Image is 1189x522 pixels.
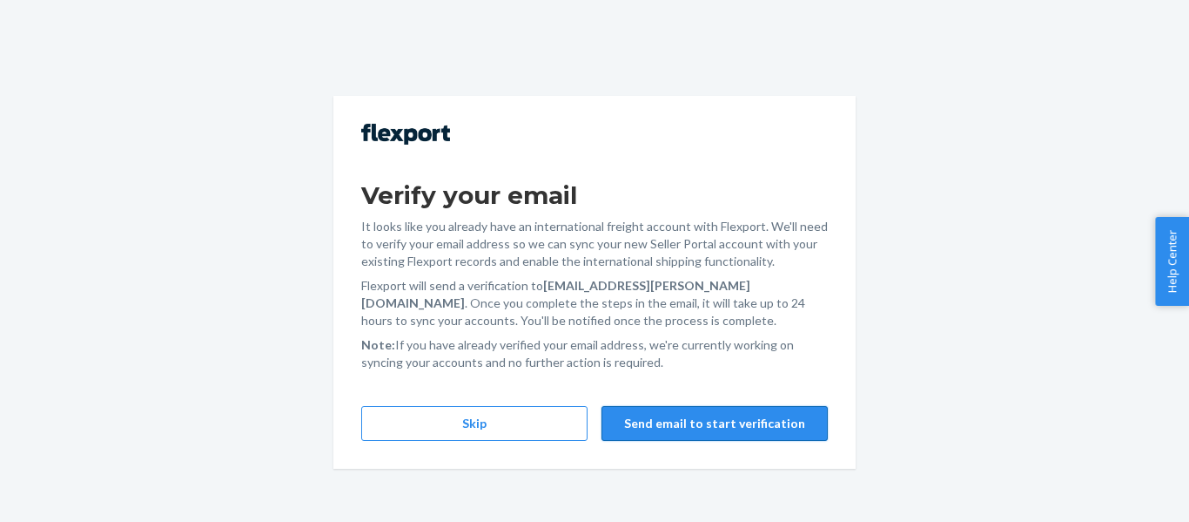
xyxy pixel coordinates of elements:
[1155,217,1189,306] button: Help Center
[361,277,828,329] p: Flexport will send a verification to . Once you complete the steps in the email, it will take up ...
[601,406,828,441] button: Send email to start verification
[361,337,395,352] strong: Note:
[361,180,828,211] h1: Verify your email
[361,124,450,145] img: Flexport logo
[361,406,588,441] button: Skip
[361,278,750,310] strong: [EMAIL_ADDRESS][PERSON_NAME][DOMAIN_NAME]
[361,336,828,371] p: If you have already verified your email address, we're currently working on syncing your accounts...
[361,218,828,270] p: It looks like you already have an international freight account with Flexport. We'll need to veri...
